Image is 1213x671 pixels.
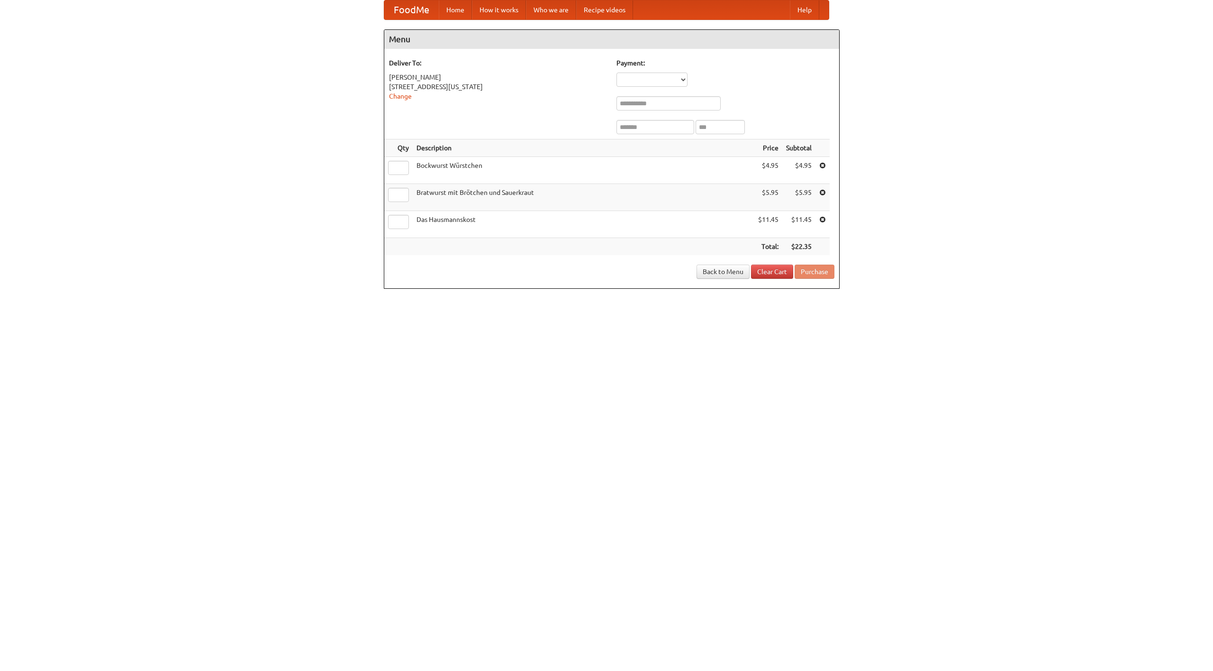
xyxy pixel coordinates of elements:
[526,0,576,19] a: Who we are
[389,58,607,68] h5: Deliver To:
[413,211,754,238] td: Das Hausmannskost
[754,211,782,238] td: $11.45
[782,184,815,211] td: $5.95
[782,157,815,184] td: $4.95
[751,265,793,279] a: Clear Cart
[389,82,607,92] div: [STREET_ADDRESS][US_STATE]
[782,139,815,157] th: Subtotal
[472,0,526,19] a: How it works
[576,0,633,19] a: Recipe videos
[795,265,834,279] button: Purchase
[384,139,413,157] th: Qty
[782,211,815,238] td: $11.45
[384,30,839,49] h4: Menu
[790,0,819,19] a: Help
[384,0,439,19] a: FoodMe
[754,184,782,211] td: $5.95
[389,92,412,100] a: Change
[439,0,472,19] a: Home
[754,157,782,184] td: $4.95
[389,73,607,82] div: [PERSON_NAME]
[754,238,782,256] th: Total:
[754,139,782,157] th: Price
[413,139,754,157] th: Description
[413,184,754,211] td: Bratwurst mit Brötchen und Sauerkraut
[413,157,754,184] td: Bockwurst Würstchen
[782,238,815,256] th: $22.35
[616,58,834,68] h5: Payment:
[697,265,750,279] a: Back to Menu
